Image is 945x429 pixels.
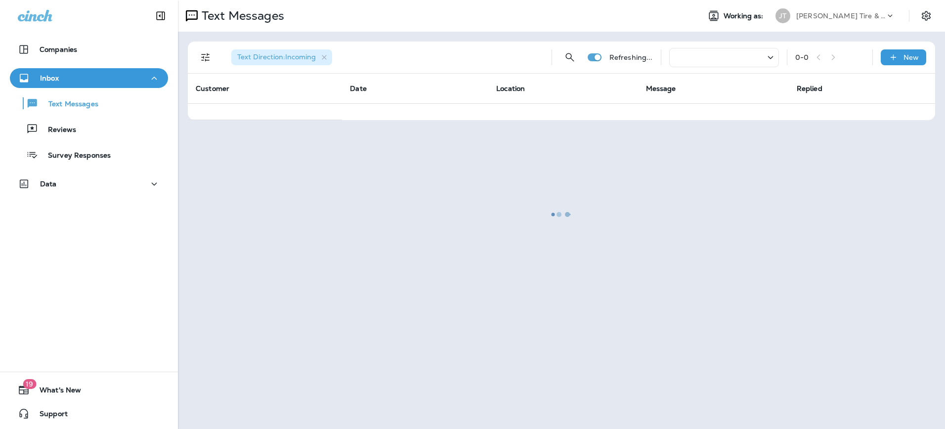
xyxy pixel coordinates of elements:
[39,100,98,109] p: Text Messages
[30,386,81,398] span: What's New
[23,379,36,389] span: 19
[10,380,168,400] button: 19What's New
[10,174,168,194] button: Data
[10,404,168,424] button: Support
[10,144,168,165] button: Survey Responses
[10,93,168,114] button: Text Messages
[10,40,168,59] button: Companies
[30,410,68,422] span: Support
[903,53,919,61] p: New
[38,126,76,135] p: Reviews
[40,45,77,53] p: Companies
[40,180,57,188] p: Data
[40,74,59,82] p: Inbox
[10,119,168,139] button: Reviews
[38,151,111,161] p: Survey Responses
[147,6,174,26] button: Collapse Sidebar
[10,68,168,88] button: Inbox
